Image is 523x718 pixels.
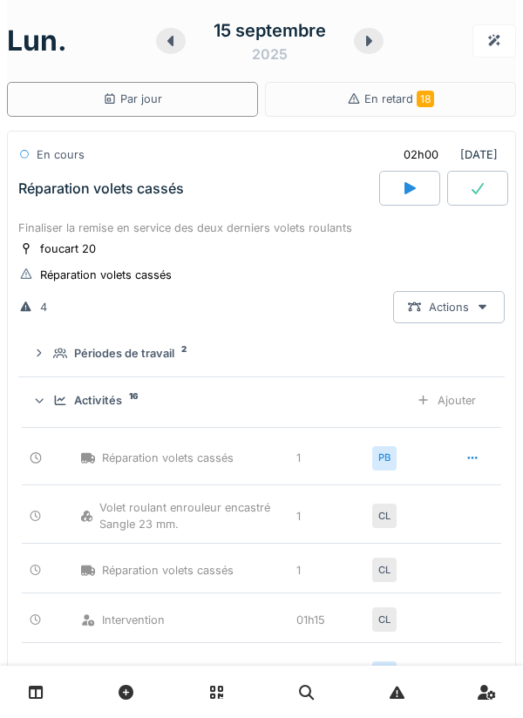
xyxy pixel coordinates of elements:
[372,607,397,632] div: CL
[18,180,184,197] div: Réparation volets cassés
[214,17,326,44] div: 15 septembre
[74,345,174,362] div: Périodes de travail
[372,446,397,471] div: PB
[40,299,47,315] div: 4
[393,291,505,323] div: Actions
[7,24,67,58] h1: lun.
[81,612,290,628] div: Intervention
[81,499,290,532] div: Volet roulant enrouleur encastré Sangle 23 mm.
[372,558,397,582] div: CL
[404,146,438,163] div: 02h00
[402,384,491,417] div: Ajouter
[74,392,122,409] div: Activités
[296,508,366,525] div: 1
[18,220,505,236] div: Finaliser la remise en service des deux derniers volets roulants
[296,450,366,466] div: 1
[296,562,366,579] div: 1
[81,562,290,579] div: Réparation volets cassés
[364,92,434,105] span: En retard
[40,267,172,283] div: Réparation volets cassés
[81,450,290,466] div: Réparation volets cassés
[40,240,96,257] div: foucart 20
[372,661,397,686] div: PB
[296,612,366,628] div: 01h15
[103,91,162,107] div: Par jour
[372,504,397,528] div: CL
[389,139,505,171] div: [DATE]
[252,44,288,64] div: 2025
[417,91,434,107] span: 18
[37,146,85,163] div: En cours
[25,384,498,417] summary: Activités16Ajouter
[25,337,498,369] summary: Périodes de travail2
